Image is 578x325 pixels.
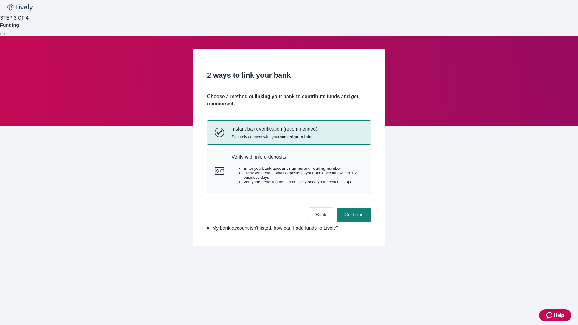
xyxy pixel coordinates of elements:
img: Lively [7,4,33,11]
h2: 2 ways to link your bank [207,70,371,81]
li: Verify the deposit amounts at Lively once your account is open [244,180,363,184]
summary: My bank account isn't listed, how can I add funds to Lively? [207,224,371,232]
p: Instant bank verification (recommended) [232,126,317,132]
button: Zendesk support iconHelp [539,309,571,321]
svg: Zendesk support icon [546,312,554,319]
span: Securely connect with your . [232,135,317,139]
li: Lively will send 2 small deposits to your bank account within 1-2 business days [244,171,363,180]
button: Instant bank verificationInstant bank verification (recommended)Securely connect with yourbank si... [207,121,371,144]
svg: Micro-deposits [215,166,224,176]
svg: Instant bank verification [215,128,224,137]
strong: bank account number [262,166,304,171]
span: Help [554,312,564,319]
strong: bank sign-in info [279,135,312,139]
strong: routing number [312,166,341,171]
p: Verify with micro-deposits [232,154,363,160]
button: Continue [337,208,371,222]
h4: Choose a method of linking your bank to contribute funds and get reimbursed. [207,93,371,107]
button: Back [308,208,334,222]
button: Micro-depositsVerify with micro-depositsEnter yourbank account numberand routing numberLively wil... [207,149,371,193]
li: Enter your and [244,166,363,171]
